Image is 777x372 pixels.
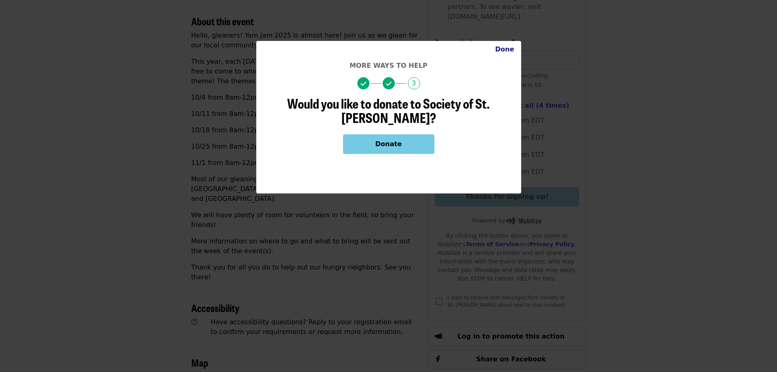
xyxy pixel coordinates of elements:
[361,80,366,88] i: check icon
[287,94,490,127] span: Would you like to donate to Society of St. [PERSON_NAME]?
[343,134,434,154] button: Donate
[343,140,434,148] a: Donate
[350,62,427,69] span: More ways to help
[408,77,420,89] span: 3
[489,41,521,58] button: Close
[386,80,392,88] i: check icon
[375,140,402,148] span: Donate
